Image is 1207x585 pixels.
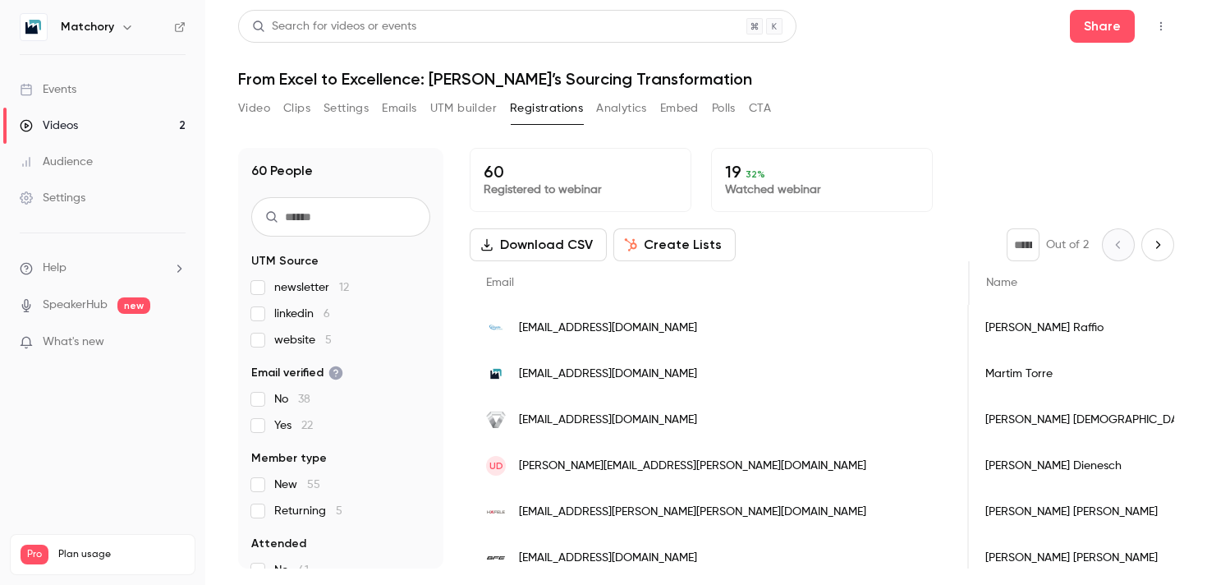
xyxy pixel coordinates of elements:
span: 41 [298,564,309,576]
div: Videos [20,117,78,134]
span: Email verified [251,365,343,381]
img: haefele.de [486,502,506,522]
button: Video [238,95,270,122]
button: Registrations [510,95,583,122]
button: Analytics [596,95,647,122]
span: Returning [274,503,342,519]
img: matchory.com [486,364,506,384]
button: Clips [283,95,310,122]
span: 22 [301,420,313,431]
button: Embed [660,95,699,122]
div: Settings [20,190,85,206]
li: help-dropdown-opener [20,260,186,277]
span: No [274,391,310,408]
h1: 60 People [251,161,313,181]
span: linkedin [274,306,330,322]
h1: From Excel to Excellence: [PERSON_NAME]’s Sourcing Transformation [238,69,1174,89]
span: [EMAIL_ADDRESS][DOMAIN_NAME] [519,550,697,567]
button: Next page [1141,228,1174,261]
span: 5 [336,505,342,517]
span: Member type [251,450,327,467]
span: Attended [251,536,306,552]
img: granitenet.com [486,318,506,338]
p: Watched webinar [725,182,919,198]
span: Pro [21,545,48,564]
span: 55 [307,479,320,491]
span: No [274,562,309,578]
span: Help [43,260,67,277]
img: bfe.tv [486,548,506,568]
span: new [117,297,150,314]
span: UD [489,458,503,473]
span: 6 [324,308,330,320]
button: CTA [749,95,771,122]
button: Top Bar Actions [1148,13,1174,39]
p: Registered to webinar [484,182,677,198]
span: [EMAIL_ADDRESS][DOMAIN_NAME] [519,320,697,337]
button: UTM builder [430,95,497,122]
span: [EMAIL_ADDRESS][DOMAIN_NAME] [519,412,697,429]
span: 32 % [746,168,765,180]
span: New [274,477,320,493]
span: Yes [274,417,313,434]
img: provisur.com [486,410,506,430]
div: Audience [20,154,93,170]
span: Plan usage [58,548,185,561]
div: Search for videos or events [252,18,416,35]
button: Download CSV [470,228,607,261]
span: [EMAIL_ADDRESS][PERSON_NAME][PERSON_NAME][DOMAIN_NAME] [519,504,866,521]
span: Email [486,277,514,288]
span: [EMAIL_ADDRESS][DOMAIN_NAME] [519,366,697,383]
button: Share [1070,10,1135,43]
div: Events [20,81,76,98]
span: [PERSON_NAME][EMAIL_ADDRESS][PERSON_NAME][DOMAIN_NAME] [519,458,866,475]
span: website [274,332,332,348]
p: 60 [484,162,677,182]
button: Polls [712,95,736,122]
p: Out of 2 [1046,237,1089,253]
p: 19 [725,162,919,182]
button: Emails [382,95,416,122]
span: newsletter [274,279,349,296]
span: 38 [298,394,310,405]
a: SpeakerHub [43,297,108,314]
span: What's new [43,334,104,351]
button: Create Lists [613,228,736,261]
span: 5 [325,334,332,346]
span: 12 [339,282,349,293]
h6: Matchory [61,19,114,35]
img: Matchory [21,14,47,40]
button: Settings [324,95,369,122]
span: Name [986,277,1017,288]
span: UTM Source [251,253,319,269]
